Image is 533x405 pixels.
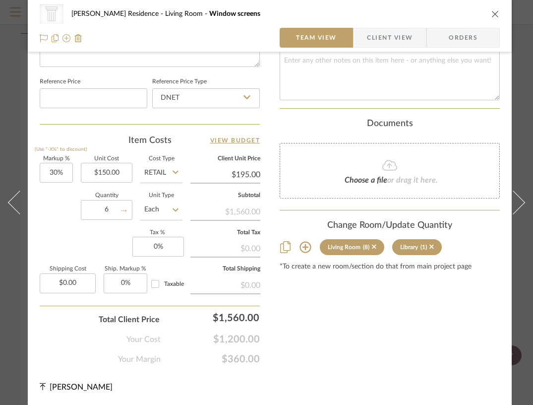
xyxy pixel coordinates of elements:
span: Taxable [164,281,184,287]
label: Shipping Cost [40,267,96,271]
span: [PERSON_NAME] [50,383,113,391]
div: Library [400,244,418,251]
span: [PERSON_NAME] Residence [71,10,165,17]
label: Subtotal [190,193,260,198]
label: Reference Price Type [152,79,207,84]
span: Your Cost [126,334,161,345]
div: Item Costs [40,135,260,146]
label: Total Shipping [190,267,260,271]
div: Documents [280,119,500,130]
span: Team View [296,28,337,48]
span: $360.00 [161,353,260,365]
span: Living Room [165,10,209,17]
span: Choose a file [345,176,387,184]
div: $0.00 [190,239,260,257]
img: Remove from project [74,34,82,42]
a: View Budget [210,135,260,146]
span: $1,200.00 [161,334,260,345]
span: Your Margin [118,353,161,365]
label: Total Tax [190,230,260,235]
label: Cost Type [140,156,182,161]
div: Living Room [328,244,360,251]
span: Orders [438,28,488,48]
label: Ship. Markup % [104,267,147,271]
div: $1,560.00 [190,202,260,220]
label: Markup % [40,156,73,161]
span: Total Client Price [99,314,160,326]
div: $1,560.00 [165,308,264,328]
div: $0.00 [190,275,260,293]
div: Change Room/Update Quantity [280,220,500,231]
div: *To create a new room/section do that from main project page [280,263,500,271]
span: Window screens [209,10,260,17]
div: (1) [420,244,427,251]
label: Quantity [81,193,132,198]
label: Reference Price [40,79,80,84]
span: Client View [367,28,413,48]
label: Tax % [132,230,182,235]
label: Unit Cost [81,156,132,161]
label: Client Unit Price [190,156,260,161]
label: Unit Type [140,193,182,198]
span: or drag it here. [387,176,438,184]
div: (8) [363,244,369,251]
button: close [491,9,500,18]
